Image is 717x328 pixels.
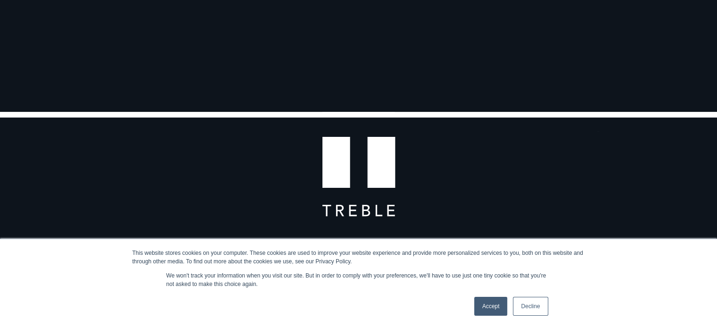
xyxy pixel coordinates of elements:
div: This website stores cookies on your computer. These cookies are used to improve your website expe... [132,249,585,266]
img: T [322,112,395,217]
a: Accept [474,297,508,316]
p: We won't track your information when you visit our site. But in order to comply with your prefere... [166,271,551,288]
a: Decline [513,297,548,316]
